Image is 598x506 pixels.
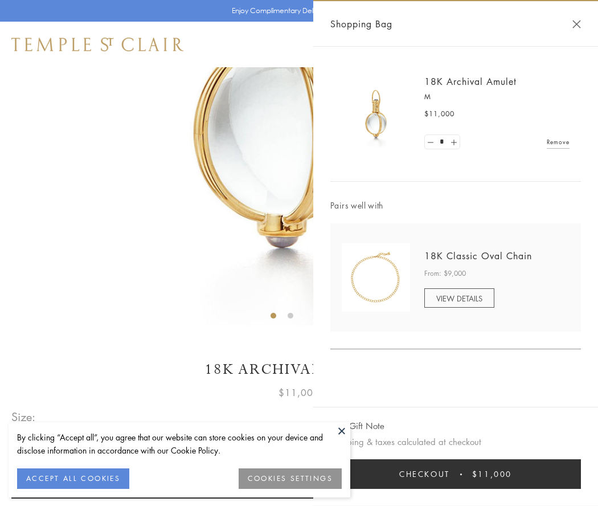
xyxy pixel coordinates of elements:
[11,360,587,379] h1: 18K Archival Amulet
[17,468,129,489] button: ACCEPT ALL COOKIES
[342,243,410,312] img: N88865-OV18
[425,135,436,149] a: Set quantity to 0
[330,435,581,449] p: Shipping & taxes calculated at checkout
[232,5,361,17] p: Enjoy Complimentary Delivery & Returns
[424,108,454,120] span: $11,000
[424,91,570,103] p: M
[11,407,36,426] span: Size:
[424,75,517,88] a: 18K Archival Amulet
[17,431,342,457] div: By clicking “Accept all”, you agree that our website can store cookies on your device and disclos...
[330,459,581,489] button: Checkout $11,000
[330,419,384,433] button: Add Gift Note
[424,268,466,279] span: From: $9,000
[278,385,320,400] span: $11,000
[11,38,183,51] img: Temple St. Clair
[572,20,581,28] button: Close Shopping Bag
[448,135,459,149] a: Set quantity to 2
[330,17,392,31] span: Shopping Bag
[424,250,532,262] a: 18K Classic Oval Chain
[342,80,410,148] img: 18K Archival Amulet
[472,468,512,480] span: $11,000
[239,468,342,489] button: COOKIES SETTINGS
[547,136,570,148] a: Remove
[330,199,581,212] span: Pairs well with
[399,468,450,480] span: Checkout
[436,293,482,304] span: VIEW DETAILS
[424,288,494,308] a: VIEW DETAILS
